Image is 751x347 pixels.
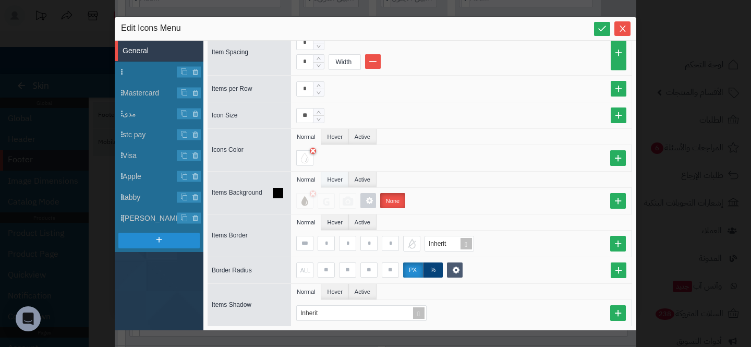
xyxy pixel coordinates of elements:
li: Active [349,214,377,230]
li: Hover [321,172,348,187]
span: Increase Value [313,82,324,89]
button: Close [614,21,631,36]
span: Inherit [429,240,446,247]
span: Increase Value [313,109,324,116]
span: Items Border [212,232,248,239]
span: stc pay [123,129,203,140]
li: Normal [291,172,321,187]
li: General [115,41,203,62]
span: Items Background [212,189,262,196]
span: Apple [123,171,203,182]
li: Active [349,129,377,145]
span: Decrease Value [313,115,324,123]
span: Border Radius [212,267,252,274]
div: Open Intercom Messenger [16,306,41,331]
span: Items Shadow [212,301,251,308]
div: ALL [296,263,311,278]
span: مدى [123,109,203,119]
li: Normal [291,129,321,145]
li: Normal [291,214,321,230]
li: Normal [291,284,321,300]
span: Icon Size [212,112,237,119]
li: Hover [321,284,348,300]
span: Visa [123,150,203,161]
span: Icons Color [212,146,244,153]
span: Items per Row [212,85,252,92]
label: None [380,193,405,208]
div: Inherit [300,306,328,320]
span: Mastercard [123,88,203,99]
span: Decrease Value [313,43,324,50]
li: Hover [321,129,348,145]
span: tabby [123,192,203,203]
span: Decrease Value [313,89,324,96]
li: Active [349,172,377,187]
span: Edit Icons Menu [121,22,181,35]
span: Decrease Value [313,62,324,69]
li: Hover [321,214,348,230]
label: px [403,262,423,278]
label: % [423,262,443,278]
li: Active [349,284,377,300]
span: [PERSON_NAME] [123,213,203,224]
span: Item Spacing [212,49,248,56]
span: Increase Value [313,55,324,62]
div: Width [329,55,358,69]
